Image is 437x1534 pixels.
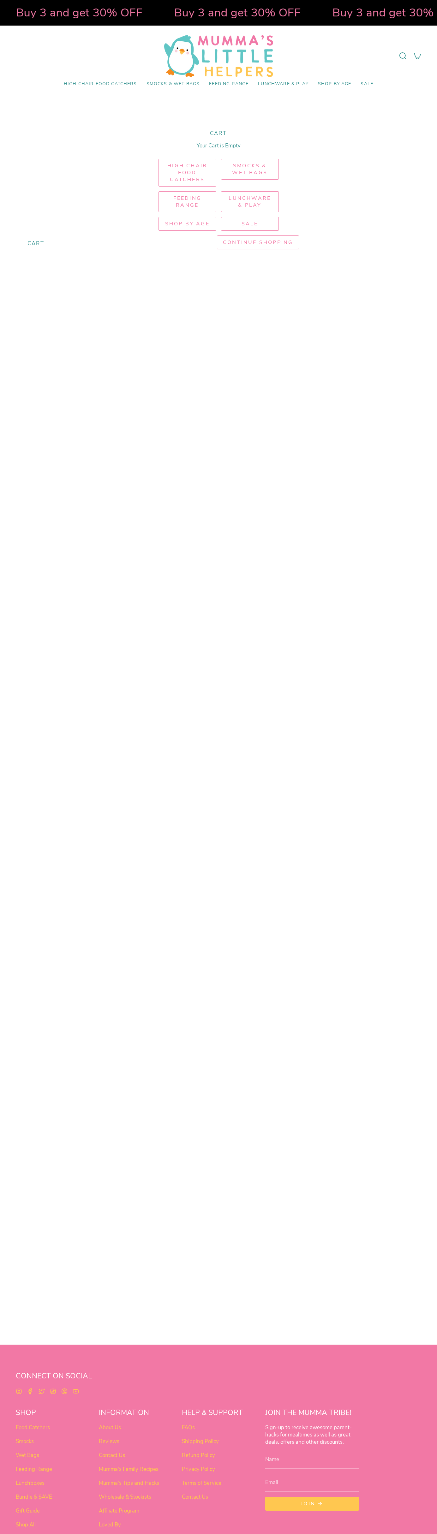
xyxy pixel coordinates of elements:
[159,191,216,212] a: Feeding Range
[318,81,351,87] span: Shop by Age
[210,130,227,137] h1: Cart
[265,1424,352,1446] strong: Sign-up to receive awesome parent-hacks for mealtimes as well as great deals, offers and other di...
[99,1452,125,1459] a: Contact Us
[16,1466,52,1473] a: Feeding Range
[265,1474,359,1492] input: Email
[265,1408,359,1420] h2: JOIN THE MUMMA TRIBE!
[182,1438,219,1445] a: Shipping Policy
[16,1408,89,1420] h2: SHOP
[174,5,300,21] strong: Buy 3 and get 30% OFF
[223,239,293,246] span: Continue Shopping
[221,159,279,180] a: Smocks & Wet Bags
[16,1372,421,1384] h2: CONNECT ON SOCIAL
[159,217,216,231] a: Shop by Age
[182,1479,221,1487] a: Terms of Service
[301,1500,315,1507] span: Join
[64,81,137,87] span: High Chair Food Catchers
[99,1466,159,1473] a: Mumma's Family Recipes
[182,1452,215,1459] a: Refund Policy
[99,1438,119,1445] a: Reviews
[197,142,241,149] p: Your Cart is Empty
[59,77,142,92] a: High Chair Food Catchers
[356,77,378,92] a: SALE
[16,1493,52,1501] a: Bundle & SAVE
[99,1408,172,1420] h2: INFORMATION
[265,1450,359,1469] input: Name
[182,1424,195,1431] a: FAQs
[182,1466,215,1473] a: Privacy Policy
[27,240,44,247] h1: Cart
[16,1521,36,1528] a: Shop All
[16,1479,45,1487] a: Lunchboxes
[182,1493,208,1501] a: Contact Us
[142,77,205,92] a: Smocks & Wet Bags
[99,1521,121,1528] a: Loved By
[147,81,200,87] span: Smocks & Wet Bags
[16,1438,34,1445] a: Smocks
[16,1452,39,1459] a: Wet Bags
[99,1493,151,1501] a: Wholesale & Stockists
[182,1408,255,1420] h2: HELP & SUPPORT
[221,217,279,231] a: SALE
[99,1479,159,1487] a: Mumma's Tips and Hacks
[99,1507,139,1514] a: Affiliate Program
[204,77,253,92] a: Feeding Range
[253,77,313,92] a: Lunchware & Play
[159,159,216,187] a: High Chair Food Catchers
[221,191,279,212] a: Lunchware & Play
[16,1507,40,1514] a: Gift Guide
[15,5,142,21] strong: Buy 3 and get 30% OFF
[265,1497,359,1511] button: Join
[258,81,308,87] span: Lunchware & Play
[209,81,248,87] span: Feeding Range
[16,1424,50,1431] a: Food Catchers
[164,35,273,77] img: Mumma’s Little Helpers
[99,1424,121,1431] a: About Us
[313,77,356,92] a: Shop by Age
[361,81,373,87] span: SALE
[217,235,299,249] a: Continue Shopping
